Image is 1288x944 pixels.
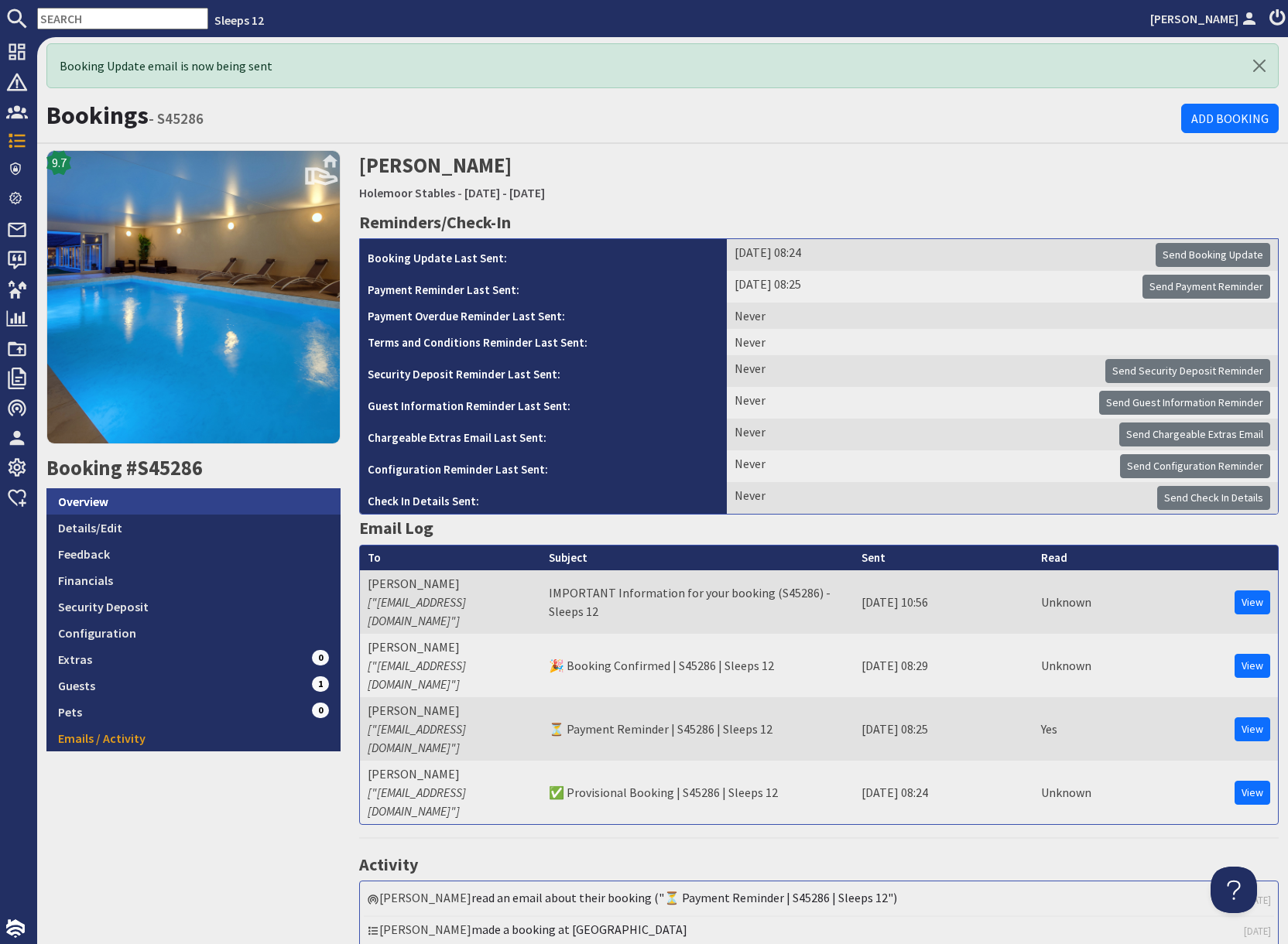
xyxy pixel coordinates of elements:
[37,8,208,29] input: SEARCH
[1033,546,1099,571] th: Read
[360,697,541,761] td: [PERSON_NAME]
[1120,454,1270,478] button: Send Configuration Reminder
[541,761,855,824] td: ✅ Provisional Booking | S45286 | Sleeps 12
[1244,893,1271,908] a: [DATE]
[1211,867,1257,913] iframe: Toggle Customer Support
[46,150,341,444] img: Holemoor Stables's icon
[46,150,341,456] a: 9.7
[471,922,687,937] a: made a booking at [GEOGRAPHIC_DATA]
[6,919,25,938] img: staytech_i_w-64f4e8e9ee0a9c174fd5317b4b171b261742d2d393467e5bdba4413f4f884c10.svg
[1126,427,1263,441] span: Send Chargeable Extras Email
[1127,459,1263,473] span: Send Configuration Reminder
[854,570,1033,634] td: [DATE] 10:56
[854,697,1033,761] td: [DATE] 08:25
[364,885,1274,916] li: [PERSON_NAME]
[368,594,466,628] i: ["[EMAIL_ADDRESS][DOMAIN_NAME]"]
[359,185,455,200] a: Holemoor Stables
[46,541,341,567] a: Feedback
[46,672,341,699] a: Guests1
[1105,359,1270,383] button: Send Security Deposit Reminder
[360,355,727,387] th: Security Deposit Reminder Last Sent:
[46,620,341,646] a: Configuration
[457,185,462,200] span: -
[1033,761,1099,824] td: Unknown
[727,419,1278,450] td: Never
[1112,364,1263,378] span: Send Security Deposit Reminder
[360,761,541,824] td: [PERSON_NAME]
[52,153,67,172] span: 9.7
[541,634,855,697] td: 🎉 Booking Confirmed | S45286 | Sleeps 12
[727,303,1278,329] td: Never
[464,185,545,200] a: [DATE] - [DATE]
[1244,924,1271,939] a: [DATE]
[360,570,541,634] td: [PERSON_NAME]
[727,450,1278,482] td: Never
[1235,590,1270,614] a: View
[360,271,727,303] th: Payment Reminder Last Sent:
[854,761,1033,824] td: [DATE] 08:24
[368,785,466,819] i: ["[EMAIL_ADDRESS][DOMAIN_NAME]"]
[727,355,1278,387] td: Never
[1142,275,1270,299] button: Send Payment Reminder
[46,100,149,131] a: Bookings
[727,239,1278,271] td: [DATE] 08:24
[1119,422,1270,446] button: Send Chargeable Extras Email
[360,634,541,697] td: [PERSON_NAME]
[541,697,855,761] td: ⏳ Payment Reminder | S45286 | Sleeps 12
[360,329,727,355] th: Terms and Conditions Reminder Last Sent:
[727,387,1278,419] td: Never
[1157,486,1270,510] button: Send Check In Details
[360,546,541,571] th: To
[1033,697,1099,761] td: Yes
[359,150,966,205] h2: [PERSON_NAME]
[1235,781,1270,805] a: View
[1156,243,1270,267] button: Send Booking Update
[46,593,341,620] a: Security Deposit
[46,567,341,593] a: Financials
[46,488,341,515] a: Overview
[360,482,727,514] th: Check In Details Sent:
[359,851,1279,877] h3: Activity
[368,658,466,692] i: ["[EMAIL_ADDRESS][DOMAIN_NAME]"]
[360,419,727,450] th: Chargeable Extras Email Last Sent:
[1033,570,1099,634] td: Unknown
[46,43,1279,88] div: Booking Update email is now being sent
[46,699,341,725] a: Pets0
[1235,654,1270,678] a: View
[727,482,1278,514] td: Never
[360,387,727,419] th: Guest Information Reminder Last Sent:
[1163,248,1263,262] span: Send Booking Update
[1181,104,1279,133] a: Add Booking
[1149,279,1263,293] span: Send Payment Reminder
[46,725,341,751] a: Emails / Activity
[46,646,341,672] a: Extras0
[46,515,341,541] a: Details/Edit
[360,303,727,329] th: Payment Overdue Reminder Last Sent:
[360,239,727,271] th: Booking Update Last Sent:
[359,209,1279,235] h3: Reminders/Check-In
[1235,717,1270,741] a: View
[359,515,1279,541] h3: Email Log
[727,329,1278,355] td: Never
[360,450,727,482] th: Configuration Reminder Last Sent:
[1033,634,1099,697] td: Unknown
[1150,9,1260,28] a: [PERSON_NAME]
[1106,395,1263,409] span: Send Guest Information Reminder
[368,721,466,755] i: ["[EMAIL_ADDRESS][DOMAIN_NAME]"]
[541,546,855,571] th: Subject
[312,703,329,718] span: 0
[312,676,329,692] span: 1
[1164,491,1263,504] span: Send Check In Details
[1099,391,1270,415] button: Send Guest Information Reminder
[46,456,341,481] h2: Booking #S45286
[312,650,329,665] span: 0
[541,570,855,634] td: IMPORTANT Information for your booking (S45286) - Sleeps 12
[214,12,264,28] a: Sleeps 12
[471,890,897,905] a: read an email about their booking ("⏳ Payment Reminder | S45286 | Sleeps 12")
[727,271,1278,303] td: [DATE] 08:25
[854,546,1033,571] th: Sent
[854,634,1033,697] td: [DATE] 08:29
[149,109,204,128] small: - S45286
